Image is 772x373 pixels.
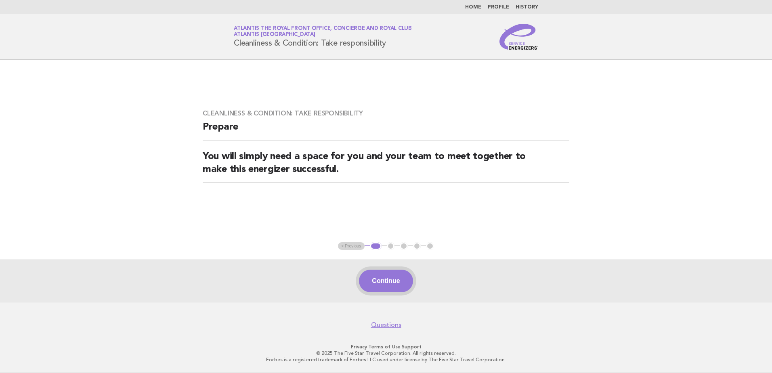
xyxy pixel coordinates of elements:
p: · · [139,344,633,350]
a: Terms of Use [368,344,401,350]
p: Forbes is a registered trademark of Forbes LLC used under license by The Five Star Travel Corpora... [139,356,633,363]
a: Profile [488,5,509,10]
a: History [516,5,538,10]
a: Support [402,344,422,350]
a: Questions [371,321,401,329]
a: Privacy [351,344,367,350]
button: 1 [370,242,382,250]
h3: Cleanliness & Condition: Take responsibility [203,109,569,117]
h1: Cleanliness & Condition: Take responsibility [234,26,412,47]
h2: You will simply need a space for you and your team to meet together to make this energizer succes... [203,150,569,183]
a: Atlantis The Royal Front Office, Concierge and Royal ClubAtlantis [GEOGRAPHIC_DATA] [234,26,412,37]
img: Service Energizers [499,24,538,50]
p: © 2025 The Five Star Travel Corporation. All rights reserved. [139,350,633,356]
a: Home [465,5,481,10]
button: Continue [359,270,413,292]
h2: Prepare [203,121,569,140]
span: Atlantis [GEOGRAPHIC_DATA] [234,32,315,38]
